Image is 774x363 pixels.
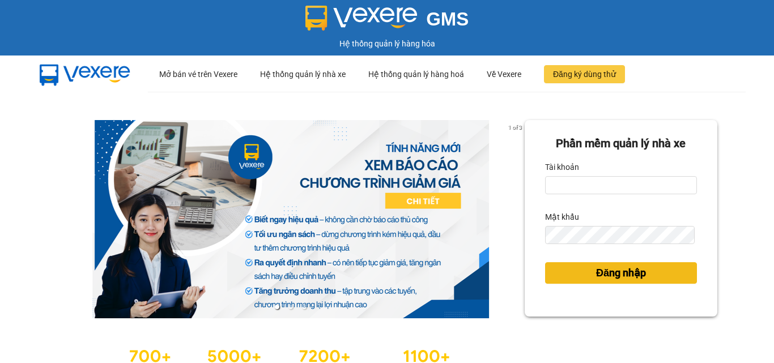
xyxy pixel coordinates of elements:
input: Tài khoản [545,176,697,194]
button: Đăng ký dùng thử [544,65,625,83]
button: Đăng nhập [545,262,697,284]
li: slide item 2 [288,305,293,309]
li: slide item 1 [275,305,279,309]
button: previous slide / item [57,120,73,318]
div: Hệ thống quản lý nhà xe [260,56,346,92]
span: Đăng nhập [596,265,646,281]
input: Mật khẩu [545,226,695,244]
span: Đăng ký dùng thử [553,68,616,80]
li: slide item 3 [302,305,307,309]
img: mbUUG5Q.png [28,55,142,93]
div: Phần mềm quản lý nhà xe [545,135,697,152]
div: Hệ thống quản lý hàng hoá [368,56,464,92]
span: GMS [426,8,469,29]
div: Mở bán vé trên Vexere [159,56,237,92]
label: Mật khẩu [545,208,579,226]
div: Hệ thống quản lý hàng hóa [3,37,771,50]
label: Tài khoản [545,158,579,176]
a: GMS [305,17,469,26]
button: next slide / item [509,120,525,318]
div: Về Vexere [487,56,521,92]
p: 1 of 3 [505,120,525,135]
img: logo 2 [305,6,418,31]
